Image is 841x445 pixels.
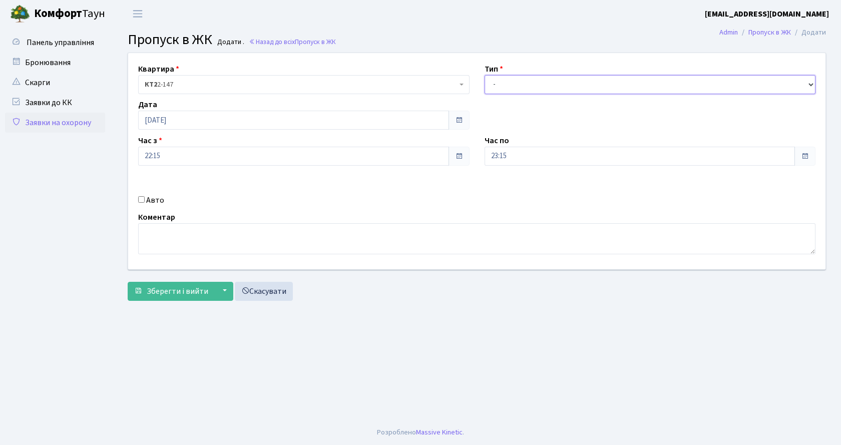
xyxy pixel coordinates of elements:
small: Додати . [215,38,244,47]
span: Панель управління [27,37,94,48]
li: Додати [791,27,826,38]
b: Комфорт [34,6,82,22]
label: Авто [146,194,164,206]
label: Квартира [138,63,179,75]
span: <b>КТ2</b>&nbsp;&nbsp;&nbsp;2-147 [145,80,457,90]
a: Скасувати [235,282,293,301]
label: Тип [485,63,503,75]
b: КТ2 [145,80,157,90]
a: Заявки на охорону [5,113,105,133]
a: Massive Kinetic [416,427,463,437]
button: Зберегти і вийти [128,282,215,301]
img: logo.png [10,4,30,24]
span: Пропуск в ЖК [128,30,212,50]
span: <b>КТ2</b>&nbsp;&nbsp;&nbsp;2-147 [138,75,470,94]
label: Коментар [138,211,175,223]
label: Час з [138,135,162,147]
a: Панель управління [5,33,105,53]
label: Дата [138,99,157,111]
a: [EMAIL_ADDRESS][DOMAIN_NAME] [705,8,829,20]
span: Таун [34,6,105,23]
a: Назад до всіхПропуск в ЖК [249,37,336,47]
a: Скарги [5,73,105,93]
a: Заявки до КК [5,93,105,113]
a: Бронювання [5,53,105,73]
div: Розроблено . [377,427,464,438]
span: Пропуск в ЖК [295,37,336,47]
nav: breadcrumb [704,22,841,43]
span: Зберегти і вийти [147,286,208,297]
a: Admin [719,27,738,38]
label: Час по [485,135,509,147]
b: [EMAIL_ADDRESS][DOMAIN_NAME] [705,9,829,20]
button: Переключити навігацію [125,6,150,22]
a: Пропуск в ЖК [748,27,791,38]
